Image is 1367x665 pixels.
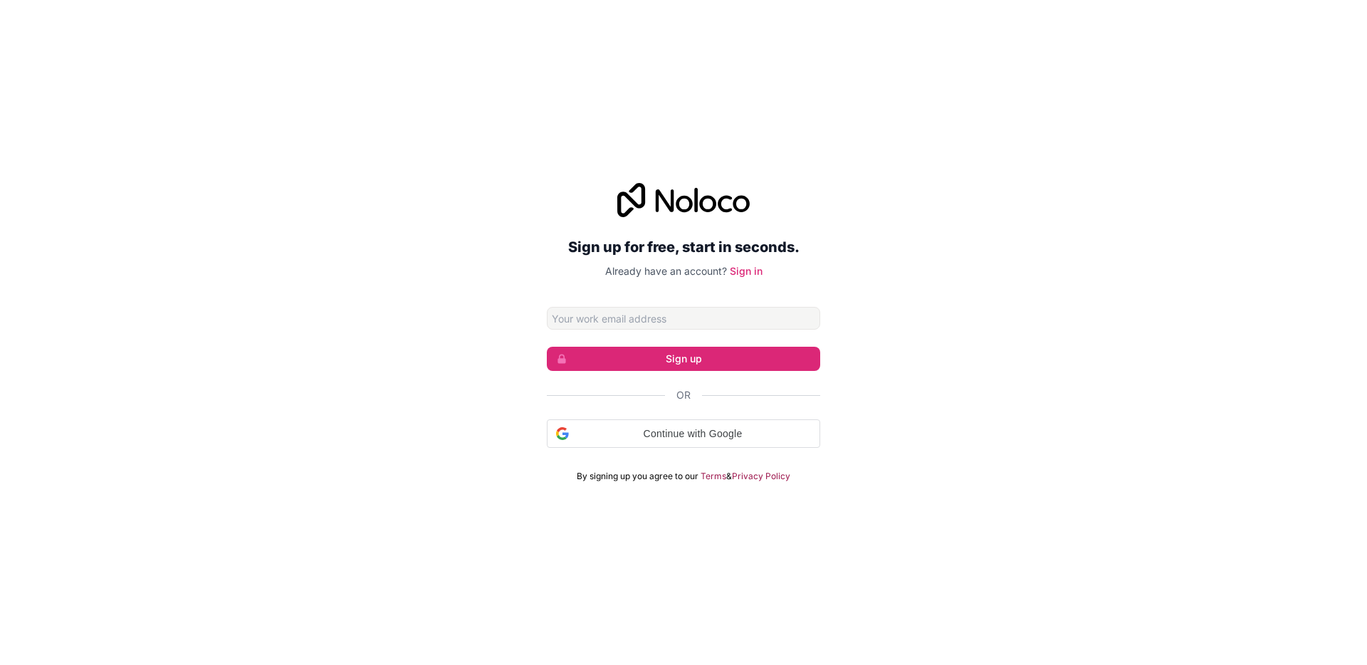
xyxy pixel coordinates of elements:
[577,471,698,482] span: By signing up you agree to our
[726,471,732,482] span: &
[575,426,811,441] span: Continue with Google
[605,265,727,277] span: Already have an account?
[701,471,726,482] a: Terms
[676,388,691,402] span: Or
[547,307,820,330] input: Email address
[547,419,820,448] div: Continue with Google
[547,234,820,260] h2: Sign up for free, start in seconds.
[730,265,763,277] a: Sign in
[547,347,820,371] button: Sign up
[732,471,790,482] a: Privacy Policy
